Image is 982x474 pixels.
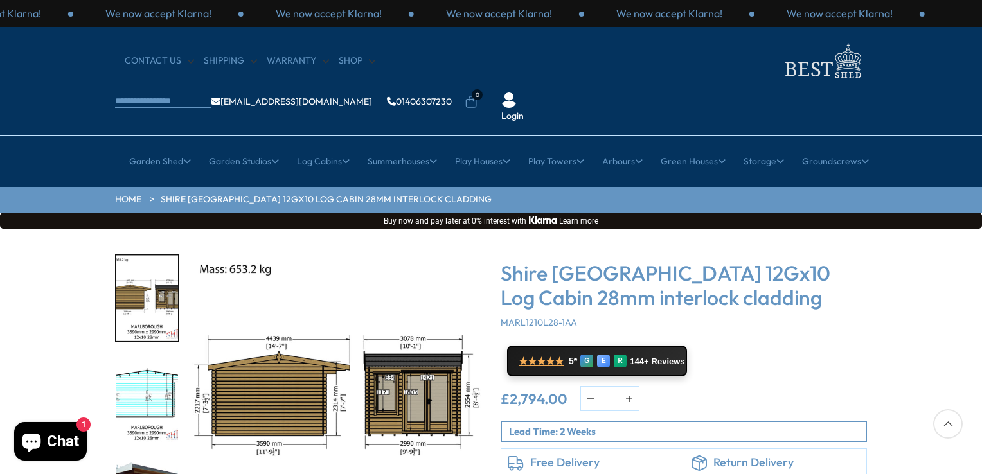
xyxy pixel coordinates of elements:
[105,6,211,21] p: We now accept Klarna!
[501,92,517,108] img: User Icon
[501,317,577,328] span: MARL1210L28-1AA
[507,346,687,376] a: ★★★★★ 5* G E R 144+ Reviews
[211,97,372,106] a: [EMAIL_ADDRESS][DOMAIN_NAME]
[472,89,483,100] span: 0
[10,422,91,464] inbox-online-store-chat: Shopify online store chat
[754,6,925,21] div: 3 / 3
[387,97,452,106] a: 01406307230
[297,145,350,177] a: Log Cabins
[276,6,382,21] p: We now accept Klarna!
[652,356,685,367] span: Reviews
[787,6,893,21] p: We now accept Klarna!
[116,256,178,341] img: 12x10MarlboroughSTDELEVATIONSMMFT28mmTEMP_56476c18-d6f5-457f-ac15-447675c32051_200x200.jpg
[455,145,510,177] a: Play Houses
[115,355,179,443] div: 4 / 16
[209,145,279,177] a: Garden Studios
[115,193,141,206] a: HOME
[509,425,866,438] p: Lead Time: 2 Weeks
[116,356,178,442] img: 12x10MarlboroughINTERNALSMMFT28mmTEMP_b1fdb554-80b4-498a-8f3b-b9a7bb9bf9a8_200x200.jpg
[580,355,593,367] div: G
[802,145,869,177] a: Groundscrews
[446,6,552,21] p: We now accept Klarna!
[161,193,492,206] a: Shire [GEOGRAPHIC_DATA] 12Gx10 Log Cabin 28mm interlock cladding
[584,6,754,21] div: 2 / 3
[129,145,191,177] a: Garden Shed
[465,96,478,109] a: 0
[528,145,584,177] a: Play Towers
[244,6,414,21] div: 3 / 3
[713,455,861,470] h6: Return Delivery
[744,145,784,177] a: Storage
[777,40,867,82] img: logo
[602,145,643,177] a: Arbours
[614,355,627,367] div: R
[204,55,257,67] a: Shipping
[368,145,437,177] a: Summerhouses
[339,55,375,67] a: Shop
[501,392,567,406] ins: £2,794.00
[414,6,584,21] div: 1 / 3
[597,355,610,367] div: E
[73,6,244,21] div: 2 / 3
[616,6,722,21] p: We now accept Klarna!
[125,55,194,67] a: CONTACT US
[630,356,648,367] span: 144+
[519,355,564,367] span: ★★★★★
[501,261,867,310] h3: Shire [GEOGRAPHIC_DATA] 12Gx10 Log Cabin 28mm interlock cladding
[661,145,726,177] a: Green Houses
[267,55,329,67] a: Warranty
[530,455,677,470] h6: Free Delivery
[115,254,179,342] div: 3 / 16
[501,110,524,123] a: Login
